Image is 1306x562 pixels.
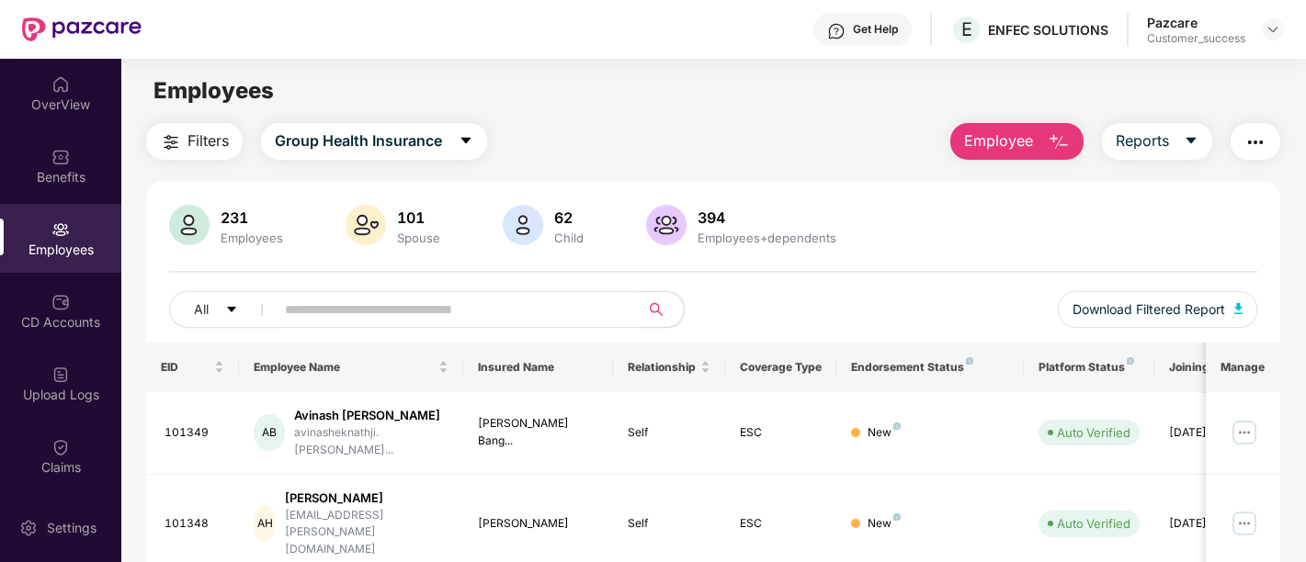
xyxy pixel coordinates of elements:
[740,424,823,442] div: ESC
[51,293,70,311] img: svg+xml;base64,PHN2ZyBpZD0iQ0RfQWNjb3VudHMiIGRhdGEtbmFtZT0iQ0QgQWNjb3VudHMiIHhtbG5zPSJodHRwOi8vd3...
[893,422,901,430] img: svg+xml;base64,PHN2ZyB4bWxucz0iaHR0cDovL3d3dy53My5vcmcvMjAwMC9zdmciIHdpZHRoPSI4IiBoZWlnaHQ9IjgiIH...
[254,414,285,451] div: AB
[551,208,587,227] div: 62
[966,357,973,365] img: svg+xml;base64,PHN2ZyB4bWxucz0iaHR0cDovL3d3dy53My5vcmcvMjAwMC9zdmciIHdpZHRoPSI4IiBoZWlnaHQ9IjgiIH...
[169,205,210,245] img: svg+xml;base64,PHN2ZyB4bWxucz0iaHR0cDovL3d3dy53My5vcmcvMjAwMC9zdmciIHhtbG5zOnhsaW5rPSJodHRwOi8vd3...
[261,123,487,160] button: Group Health Insurancecaret-down
[1057,423,1130,442] div: Auto Verified
[950,123,1084,160] button: Employee
[19,519,38,537] img: svg+xml;base64,PHN2ZyBpZD0iU2V0dGluZy0yMHgyMCIgeG1sbnM9Imh0dHA6Ly93d3cudzMub3JnLzIwMDAvc3ZnIiB3aW...
[146,343,240,392] th: EID
[851,360,1008,375] div: Endorsement Status
[51,148,70,166] img: svg+xml;base64,PHN2ZyBpZD0iQmVuZWZpdHMiIHhtbG5zPSJodHRwOi8vd3d3LnczLm9yZy8yMDAwL3N2ZyIgd2lkdGg9Ij...
[254,505,275,542] div: AH
[1234,303,1244,314] img: svg+xml;base64,PHN2ZyB4bWxucz0iaHR0cDovL3d3dy53My5vcmcvMjAwMC9zdmciIHhtbG5zOnhsaW5rPSJodHRwOi8vd3...
[463,343,613,392] th: Insured Name
[827,22,846,40] img: svg+xml;base64,PHN2ZyBpZD0iSGVscC0zMngzMiIgeG1sbnM9Imh0dHA6Ly93d3cudzMub3JnLzIwMDAvc3ZnIiB3aWR0aD...
[1154,343,1266,392] th: Joining Date
[217,230,287,245] div: Employees
[478,415,598,450] div: [PERSON_NAME] Bang...
[194,299,209,320] span: All
[393,230,444,245] div: Spouse
[1206,343,1280,392] th: Manage
[1244,131,1266,153] img: svg+xml;base64,PHN2ZyB4bWxucz0iaHR0cDovL3d3dy53My5vcmcvMjAwMC9zdmciIHdpZHRoPSIyNCIgaGVpZ2h0PSIyNC...
[294,424,449,459] div: avinasheknathji.[PERSON_NAME]...
[639,302,675,317] span: search
[217,208,287,227] div: 231
[613,343,725,392] th: Relationship
[1048,131,1070,153] img: svg+xml;base64,PHN2ZyB4bWxucz0iaHR0cDovL3d3dy53My5vcmcvMjAwMC9zdmciIHhtbG5zOnhsaW5rPSJodHRwOi8vd3...
[51,438,70,456] img: svg+xml;base64,PHN2ZyBpZD0iQ2xhaW0iIHhtbG5zPSJodHRwOi8vd3d3LnczLm9yZy8yMDAwL3N2ZyIgd2lkdGg9IjIwIi...
[1266,22,1280,37] img: svg+xml;base64,PHN2ZyBpZD0iRHJvcGRvd24tMzJ4MzIiIHhtbG5zPSJodHRwOi8vd3d3LnczLm9yZy8yMDAwL3N2ZyIgd2...
[225,303,238,318] span: caret-down
[478,515,598,533] div: [PERSON_NAME]
[503,205,543,245] img: svg+xml;base64,PHN2ZyB4bWxucz0iaHR0cDovL3d3dy53My5vcmcvMjAwMC9zdmciIHhtbG5zOnhsaW5rPSJodHRwOi8vd3...
[165,424,225,442] div: 101349
[239,343,463,392] th: Employee Name
[551,230,587,245] div: Child
[51,75,70,94] img: svg+xml;base64,PHN2ZyBpZD0iSG9tZSIgeG1sbnM9Imh0dHA6Ly93d3cudzMub3JnLzIwMDAvc3ZnIiB3aWR0aD0iMjAiIG...
[41,519,102,537] div: Settings
[1147,14,1245,31] div: Pazcare
[254,360,435,375] span: Employee Name
[51,220,70,239] img: svg+xml;base64,PHN2ZyBpZD0iRW1wbG95ZWVzIiB4bWxucz0iaHR0cDovL3d3dy53My5vcmcvMjAwMC9zdmciIHdpZHRoPS...
[694,230,840,245] div: Employees+dependents
[1058,291,1258,328] button: Download Filtered Report
[628,515,710,533] div: Self
[868,515,901,533] div: New
[161,360,211,375] span: EID
[169,291,281,328] button: Allcaret-down
[285,489,449,507] div: [PERSON_NAME]
[393,208,444,227] div: 101
[160,131,182,153] img: svg+xml;base64,PHN2ZyB4bWxucz0iaHR0cDovL3d3dy53My5vcmcvMjAwMC9zdmciIHdpZHRoPSIyNCIgaGVpZ2h0PSIyNC...
[1169,424,1252,442] div: [DATE]
[646,205,687,245] img: svg+xml;base64,PHN2ZyB4bWxucz0iaHR0cDovL3d3dy53My5vcmcvMjAwMC9zdmciIHhtbG5zOnhsaW5rPSJodHRwOi8vd3...
[694,208,840,227] div: 394
[153,77,274,104] span: Employees
[285,507,449,559] div: [EMAIL_ADDRESS][PERSON_NAME][DOMAIN_NAME]
[165,515,225,533] div: 101348
[868,424,901,442] div: New
[961,18,972,40] span: E
[1147,31,1245,46] div: Customer_success
[1127,357,1134,365] img: svg+xml;base64,PHN2ZyB4bWxucz0iaHR0cDovL3d3dy53My5vcmcvMjAwMC9zdmciIHdpZHRoPSI4IiBoZWlnaHQ9IjgiIH...
[1169,515,1252,533] div: [DATE]
[628,360,697,375] span: Relationship
[853,22,898,37] div: Get Help
[459,133,473,150] span: caret-down
[1057,514,1130,533] div: Auto Verified
[1039,360,1140,375] div: Platform Status
[725,343,837,392] th: Coverage Type
[893,513,901,521] img: svg+xml;base64,PHN2ZyB4bWxucz0iaHR0cDovL3d3dy53My5vcmcvMjAwMC9zdmciIHdpZHRoPSI4IiBoZWlnaHQ9IjgiIH...
[964,129,1033,152] span: Employee
[294,407,449,424] div: Avinash [PERSON_NAME]
[1102,123,1212,160] button: Reportscaret-down
[1116,129,1169,152] span: Reports
[1230,509,1259,538] img: manageButton
[146,123,243,160] button: Filters
[1230,418,1259,447] img: manageButton
[1184,133,1198,150] span: caret-down
[1073,299,1225,320] span: Download Filtered Report
[22,17,142,41] img: New Pazcare Logo
[639,291,685,328] button: search
[346,205,386,245] img: svg+xml;base64,PHN2ZyB4bWxucz0iaHR0cDovL3d3dy53My5vcmcvMjAwMC9zdmciIHhtbG5zOnhsaW5rPSJodHRwOi8vd3...
[740,515,823,533] div: ESC
[628,424,710,442] div: Self
[187,129,229,152] span: Filters
[275,129,442,152] span: Group Health Insurance
[988,21,1108,39] div: ENFEC SOLUTIONS
[51,365,70,384] img: svg+xml;base64,PHN2ZyBpZD0iVXBsb2FkX0xvZ3MiIGRhdGEtbmFtZT0iVXBsb2FkIExvZ3MiIHhtbG5zPSJodHRwOi8vd3...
